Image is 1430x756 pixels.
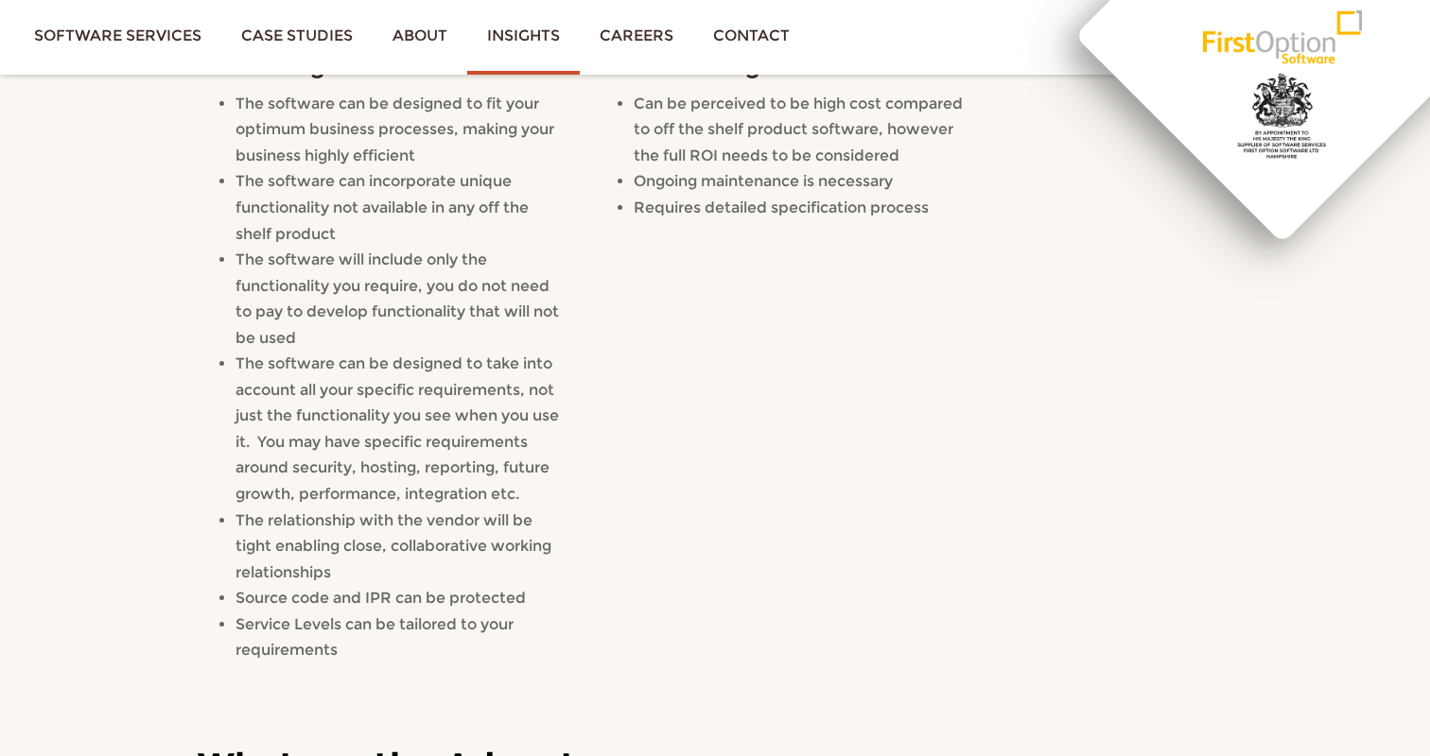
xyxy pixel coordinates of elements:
[235,172,529,242] span: The software can incorporate unique functionality not available in any off the shelf product
[235,589,526,607] span: Source code and IPR can be protected
[235,94,554,164] span: The software can be designed to fit your optimum business processes, making your business highly ...
[634,198,929,216] span: Requires detailed specification process
[235,250,559,347] span: The software will include only the functionality you require, you do not need to pay to develop f...
[235,511,551,581] span: The relationship with the vendor will be tight enabling close, collaborative working relationships
[634,172,893,190] span: Ongoing maintenance is necessary
[235,354,559,503] span: The software can be designed to take into account all your specific requirements, not just the fu...
[235,615,514,660] span: Service Levels can be tailored to your requirements
[634,94,963,164] span: Can be perceived to be high cost compared to off the shelf product software, however the full ROI...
